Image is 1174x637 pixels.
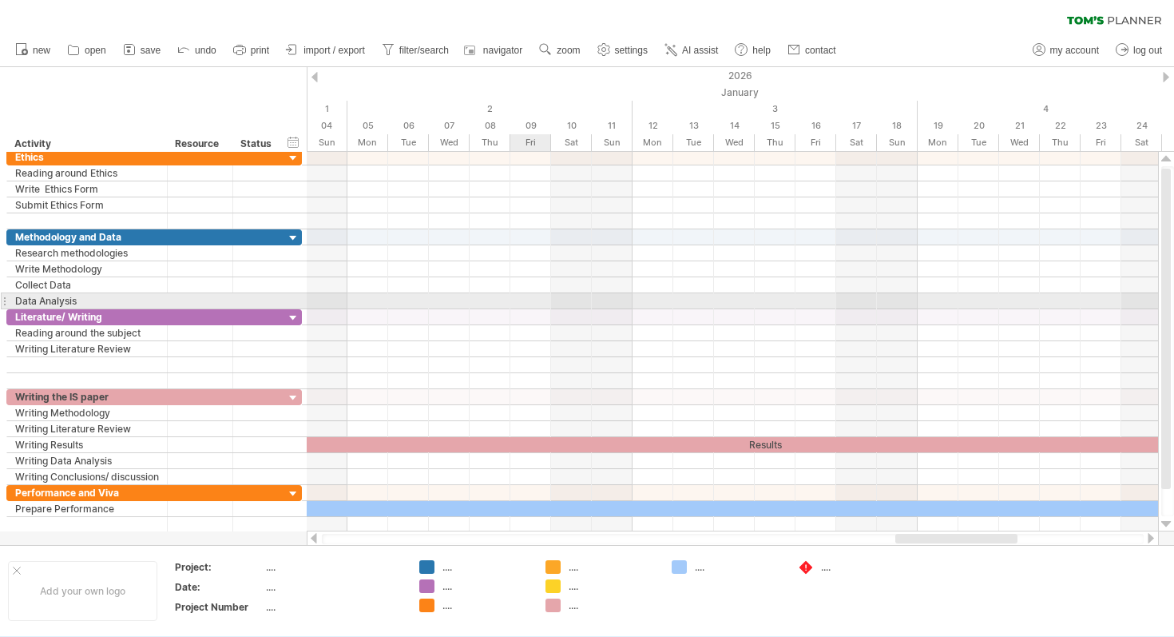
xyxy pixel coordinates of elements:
[918,117,958,134] div: Monday, 19 January 2026
[836,134,877,151] div: Saturday, 17 January 2026
[551,117,592,134] div: Saturday, 10 January 2026
[470,117,510,134] div: Thursday, 8 January 2026
[633,134,673,151] div: Monday, 12 January 2026
[15,229,159,245] div: Methodology and Data
[307,117,347,134] div: Sunday, 4 January 2026
[1121,134,1162,151] div: Saturday, 24 January 2026
[303,45,365,56] span: import / export
[399,45,449,56] span: filter/search
[15,421,159,436] div: Writing Literature Review
[15,277,159,293] div: Collect Data
[821,560,908,574] div: ....
[442,560,529,574] div: ....
[510,117,551,134] div: Friday, 9 January 2026
[429,117,470,134] div: Wednesday, 7 January 2026
[877,134,918,151] div: Sunday, 18 January 2026
[714,117,755,134] div: Wednesday, 14 January 2026
[442,599,529,612] div: ....
[551,134,592,151] div: Saturday, 10 January 2026
[63,40,111,61] a: open
[1050,45,1099,56] span: my account
[593,40,652,61] a: settings
[85,45,106,56] span: open
[918,134,958,151] div: Monday, 19 January 2026
[483,45,522,56] span: navigator
[731,40,775,61] a: help
[752,45,771,56] span: help
[755,117,795,134] div: Thursday, 15 January 2026
[442,579,529,593] div: ....
[673,117,714,134] div: Tuesday, 13 January 2026
[510,134,551,151] div: Friday, 9 January 2026
[615,45,648,56] span: settings
[877,117,918,134] div: Sunday, 18 January 2026
[15,437,159,452] div: Writing Results
[673,134,714,151] div: Tuesday, 13 January 2026
[15,485,159,500] div: Performance and Viva
[470,134,510,151] div: Thursday, 8 January 2026
[347,101,633,117] div: 2
[682,45,718,56] span: AI assist
[695,560,782,574] div: ....
[175,560,263,574] div: Project:
[557,45,580,56] span: zoom
[633,117,673,134] div: Monday, 12 January 2026
[805,45,836,56] span: contact
[569,579,656,593] div: ....
[266,580,400,594] div: ....
[1029,40,1104,61] a: my account
[1121,117,1162,134] div: Saturday, 24 January 2026
[15,149,159,165] div: Ethics
[388,117,429,134] div: Tuesday, 6 January 2026
[1133,45,1162,56] span: log out
[33,45,50,56] span: new
[8,561,157,621] div: Add your own logo
[569,560,656,574] div: ....
[378,40,454,61] a: filter/search
[633,101,918,117] div: 3
[592,134,633,151] div: Sunday, 11 January 2026
[15,469,159,484] div: Writing Conclusions/ discussion
[15,309,159,324] div: Literature/ Writing
[347,134,388,151] div: Monday, 5 January 2026
[795,117,836,134] div: Friday, 16 January 2026
[592,117,633,134] div: Sunday, 11 January 2026
[755,134,795,151] div: Thursday, 15 January 2026
[307,134,347,151] div: Sunday, 4 January 2026
[1081,134,1121,151] div: Friday, 23 January 2026
[999,134,1040,151] div: Wednesday, 21 January 2026
[15,181,159,197] div: Write Ethics Form
[15,293,159,309] div: Data Analysis
[175,600,263,614] div: Project Number
[11,40,55,61] a: new
[958,117,999,134] div: Tuesday, 20 January 2026
[119,40,165,61] a: save
[795,134,836,151] div: Friday, 16 January 2026
[15,453,159,468] div: Writing Data Analysis
[195,45,216,56] span: undo
[15,501,159,516] div: Prepare Performance
[251,45,269,56] span: print
[999,117,1040,134] div: Wednesday, 21 January 2026
[141,45,161,56] span: save
[282,40,370,61] a: import / export
[229,40,274,61] a: print
[15,341,159,356] div: Writing Literature Review
[462,40,527,61] a: navigator
[173,40,221,61] a: undo
[958,134,999,151] div: Tuesday, 20 January 2026
[14,136,158,152] div: Activity
[15,389,159,404] div: Writing the IS paper
[388,134,429,151] div: Tuesday, 6 January 2026
[15,261,159,277] div: Write Methodology
[15,165,159,181] div: Reading around Ethics
[175,580,263,594] div: Date:
[836,117,877,134] div: Saturday, 17 January 2026
[347,117,388,134] div: Monday, 5 January 2026
[15,245,159,261] div: Research methodologies
[15,197,159,213] div: Submit Ethics Form
[535,40,585,61] a: zoom
[714,134,755,151] div: Wednesday, 14 January 2026
[1081,117,1121,134] div: Friday, 23 January 2026
[266,600,400,614] div: ....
